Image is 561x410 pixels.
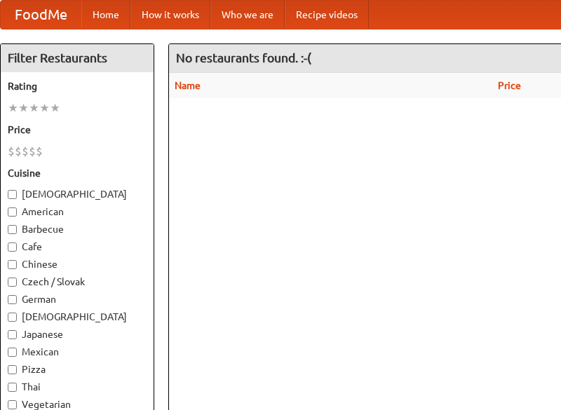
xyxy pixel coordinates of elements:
input: Thai [8,383,17,392]
li: ★ [50,100,60,116]
label: Thai [8,380,147,394]
label: Cafe [8,240,147,254]
a: FoodMe [1,1,81,29]
label: Barbecue [8,222,147,236]
li: ★ [39,100,50,116]
input: Vegetarian [8,400,17,409]
li: ★ [29,100,39,116]
input: Pizza [8,365,17,374]
label: German [8,292,147,306]
li: $ [29,144,36,159]
li: $ [15,144,22,159]
label: [DEMOGRAPHIC_DATA] [8,187,147,201]
a: Price [498,80,521,91]
label: Pizza [8,362,147,376]
ng-pluralize: No restaurants found. :-( [176,51,311,64]
input: Mexican [8,348,17,357]
input: Barbecue [8,225,17,234]
h5: Rating [8,79,147,93]
li: $ [22,144,29,159]
input: Czech / Slovak [8,278,17,287]
a: How it works [130,1,210,29]
label: Mexican [8,345,147,359]
li: $ [36,144,43,159]
label: American [8,205,147,219]
a: Who we are [210,1,285,29]
input: [DEMOGRAPHIC_DATA] [8,313,17,322]
li: ★ [18,100,29,116]
a: Name [175,80,201,91]
input: Japanese [8,330,17,339]
input: [DEMOGRAPHIC_DATA] [8,190,17,199]
a: Home [81,1,130,29]
a: Recipe videos [285,1,369,29]
label: Czech / Slovak [8,275,147,289]
li: ★ [8,100,18,116]
label: [DEMOGRAPHIC_DATA] [8,310,147,324]
label: Chinese [8,257,147,271]
h4: Filter Restaurants [1,44,154,72]
input: Cafe [8,242,17,252]
h5: Price [8,123,147,137]
label: Japanese [8,327,147,341]
input: German [8,295,17,304]
input: Chinese [8,260,17,269]
li: $ [8,144,15,159]
input: American [8,207,17,217]
h5: Cuisine [8,166,147,180]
